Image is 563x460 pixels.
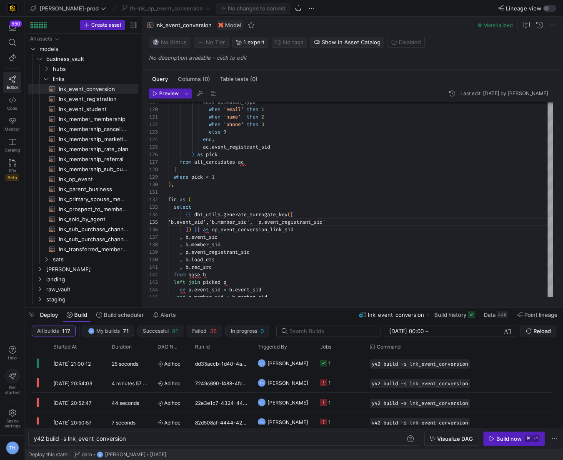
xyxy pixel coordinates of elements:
span: 3 [261,121,264,128]
span: Duration [112,344,132,350]
span: . [188,256,191,263]
span: lnk_event_conversion [155,22,212,28]
span: No Tier [198,39,225,45]
span: = [223,286,226,293]
span: 'phone' [223,121,244,128]
span: links [53,74,137,84]
span: event_sid [194,286,220,293]
span: 1 [261,106,264,113]
a: lnk_membership_marketing​​​​​​​​​​ [28,134,138,144]
div: Press SPACE to select this row. [28,194,138,204]
span: . [188,264,191,270]
span: lnk_event_conversion [368,311,424,318]
a: PRsBeta [3,156,21,184]
div: Press SPACE to select this row. [28,114,138,124]
button: No tierNo Tier [194,37,229,48]
span: event_sid [191,234,218,240]
span: 'email' [223,106,244,113]
span: Lineage view [506,5,541,12]
span: Monitor [5,126,20,131]
button: Help [3,342,21,364]
span: b [185,256,188,263]
span: left [174,279,185,286]
span: } [194,226,197,233]
div: 126 [149,151,158,158]
a: lnk_event_conversion​​​​​​​​​​ [28,84,138,94]
span: event_registrant_sid [191,249,250,255]
span: 1 expert [243,39,265,45]
span: p [185,249,188,255]
span: ( [188,196,191,203]
button: darnTH[PERSON_NAME][DATE] [72,449,168,460]
span: generate_surrogate_key [223,211,288,218]
span: , [180,249,183,255]
span: staging [46,295,137,304]
div: TH [97,451,103,458]
span: = [226,294,229,301]
span: as [203,226,209,233]
button: Reload [520,326,556,336]
span: Beta [5,174,19,181]
div: Build now [496,435,522,442]
span: lnk_membership_referral​​​​​​​​​​ [59,154,129,164]
div: Press SPACE to select this row. [28,44,138,54]
div: 143 [149,278,158,286]
div: Last edit: [DATE] by [PERSON_NAME] [460,91,548,96]
button: Preview [149,88,182,99]
span: istrant_sid' [290,219,325,225]
img: No status [153,39,159,45]
div: Press SPACE to select this row. [28,184,138,194]
a: lnk_membership_sub_purchase_channel​​​​​​​​​​ [28,164,138,174]
span: member_sid [238,294,267,301]
span: 0 [260,328,264,334]
span: all_candidates [194,159,235,165]
div: Press SPACE to select this row. [28,274,138,284]
kbd: ⏎ [533,435,539,442]
span: Build [74,311,87,318]
div: Press SPACE to select this row. [28,74,138,84]
div: Press SPACE to select this row. [28,264,138,274]
div: 129 [149,173,158,181]
div: 135 [149,218,158,226]
div: 134 [149,211,158,218]
p: No description available - click to edit [149,54,560,61]
span: lnk_event_registration​​​​​​​​​​ [59,94,129,104]
span: event_sid [235,286,261,293]
div: Press SPACE to select this row. [28,84,138,94]
button: Build [63,308,91,322]
span: = [206,174,209,180]
span: , [212,136,215,143]
span: Table tests [220,76,258,82]
button: No statusNo Status [149,37,190,48]
span: ) [168,181,171,188]
span: p [223,279,226,286]
button: Build now⌘⏎ [483,432,545,446]
a: Code [3,93,21,114]
span: 1 [212,174,215,180]
div: Press SPACE to select this row. [28,304,138,314]
div: 128 [149,166,158,173]
span: No tags [283,39,303,45]
span: p [188,286,191,293]
span: op_event_conversion_link_sid [212,226,293,233]
img: No tier [198,39,204,45]
span: Create asset [91,22,121,28]
div: 44K [497,311,508,318]
span: sats [53,255,137,264]
div: 133 [149,203,158,211]
span: Alerts [160,311,176,318]
span: load_dts [191,256,215,263]
span: [PERSON_NAME] [105,452,145,457]
span: lnk_sold_by_agent​​​​​​​​​​ [59,215,129,224]
span: lnk_primary_spouse_member_grouping​​​​​​​​​​ [59,195,129,204]
span: . [220,211,223,218]
span: ( [288,211,290,218]
span: { [188,211,191,218]
span: lnk_membership_marketing​​​​​​​​​​ [59,134,129,144]
div: Press SPACE to select this row. [28,174,138,184]
div: 141 [149,263,158,271]
span: models [40,44,137,54]
div: Press SPACE to select this row. [28,144,138,154]
button: Failed36 [187,326,222,336]
span: lnk_op_event​​​​​​​​​​ [59,174,129,184]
